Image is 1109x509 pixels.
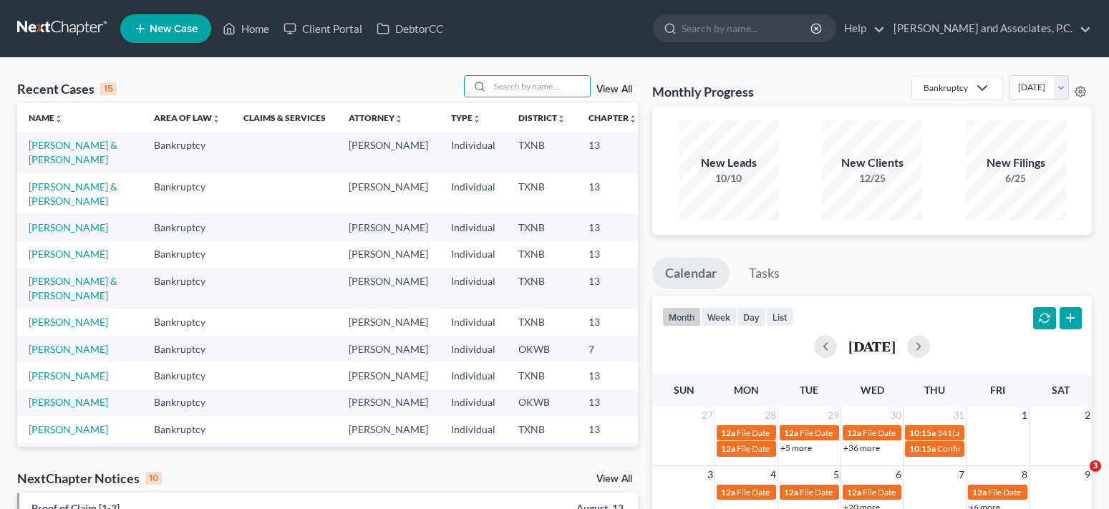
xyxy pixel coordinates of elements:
[29,343,108,355] a: [PERSON_NAME]
[29,316,108,328] a: [PERSON_NAME]
[337,443,440,470] td: [PERSON_NAME]
[1060,460,1095,495] iframe: Intercom live chat
[212,115,221,123] i: unfold_more
[507,416,577,442] td: TXNB
[440,241,507,268] td: Individual
[832,466,841,483] span: 5
[972,487,987,498] span: 12a
[1083,407,1092,424] span: 2
[440,362,507,389] td: Individual
[589,112,637,123] a: Chapterunfold_more
[957,466,966,483] span: 7
[629,115,637,123] i: unfold_more
[784,427,798,438] span: 12a
[337,336,440,362] td: [PERSON_NAME]
[337,416,440,442] td: [PERSON_NAME]
[142,132,232,173] td: Bankruptcy
[29,139,117,165] a: [PERSON_NAME] & [PERSON_NAME]
[440,173,507,214] td: Individual
[142,416,232,442] td: Bankruptcy
[440,416,507,442] td: Individual
[863,427,977,438] span: File Date for [PERSON_NAME]
[769,466,778,483] span: 4
[800,487,914,498] span: File Date for [PERSON_NAME]
[721,427,735,438] span: 12a
[784,487,798,498] span: 12a
[652,83,754,100] h3: Monthly Progress
[337,173,440,214] td: [PERSON_NAME]
[337,268,440,309] td: [PERSON_NAME]
[29,180,117,207] a: [PERSON_NAME] & [PERSON_NAME]
[924,384,945,396] span: Thu
[734,384,759,396] span: Mon
[337,132,440,173] td: [PERSON_NAME]
[17,470,162,487] div: NextChapter Notices
[848,339,896,354] h2: [DATE]
[1090,460,1101,472] span: 3
[490,76,590,97] input: Search by name...
[507,443,577,470] td: TXNB
[337,214,440,241] td: [PERSON_NAME]
[142,268,232,309] td: Bankruptcy
[1052,384,1070,396] span: Sat
[215,16,276,42] a: Home
[451,112,481,123] a: Typeunfold_more
[837,16,885,42] a: Help
[822,155,922,171] div: New Clients
[737,427,938,438] span: File Date for [PERSON_NAME][GEOGRAPHIC_DATA]
[337,309,440,335] td: [PERSON_NAME]
[232,103,337,132] th: Claims & Services
[966,155,1066,171] div: New Filings
[29,369,108,382] a: [PERSON_NAME]
[29,423,108,435] a: [PERSON_NAME]
[894,466,903,483] span: 6
[507,132,577,173] td: TXNB
[674,384,694,396] span: Sun
[29,396,108,408] a: [PERSON_NAME]
[721,487,735,498] span: 12a
[154,112,221,123] a: Area of Lawunfold_more
[577,362,649,389] td: 13
[966,171,1066,185] div: 6/25
[577,336,649,362] td: 7
[596,84,632,94] a: View All
[706,466,715,483] span: 3
[737,487,851,498] span: File Date for [PERSON_NAME]
[142,389,232,416] td: Bankruptcy
[29,248,108,260] a: [PERSON_NAME]
[596,474,632,484] a: View All
[507,268,577,309] td: TXNB
[577,268,649,309] td: 13
[507,173,577,214] td: TXNB
[29,275,117,301] a: [PERSON_NAME] & [PERSON_NAME]
[29,112,63,123] a: Nameunfold_more
[577,132,649,173] td: 13
[276,16,369,42] a: Client Portal
[863,487,1053,498] span: File Date for [PERSON_NAME] & [PERSON_NAME]
[577,443,649,470] td: 13
[737,307,766,326] button: day
[679,171,779,185] div: 10/10
[847,427,861,438] span: 12a
[679,155,779,171] div: New Leads
[652,258,730,289] a: Calendar
[990,384,1005,396] span: Fri
[369,16,450,42] a: DebtorCC
[440,309,507,335] td: Individual
[440,443,507,470] td: Individual
[100,82,117,95] div: 15
[1020,407,1029,424] span: 1
[54,115,63,123] i: unfold_more
[682,15,813,42] input: Search by name...
[577,416,649,442] td: 13
[886,16,1091,42] a: [PERSON_NAME] and Associates, P.C.
[700,407,715,424] span: 27
[29,221,108,233] a: [PERSON_NAME]
[736,258,793,289] a: Tasks
[800,384,818,396] span: Tue
[142,309,232,335] td: Bankruptcy
[780,442,812,453] a: +5 more
[337,241,440,268] td: [PERSON_NAME]
[822,171,922,185] div: 12/25
[150,24,198,34] span: New Case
